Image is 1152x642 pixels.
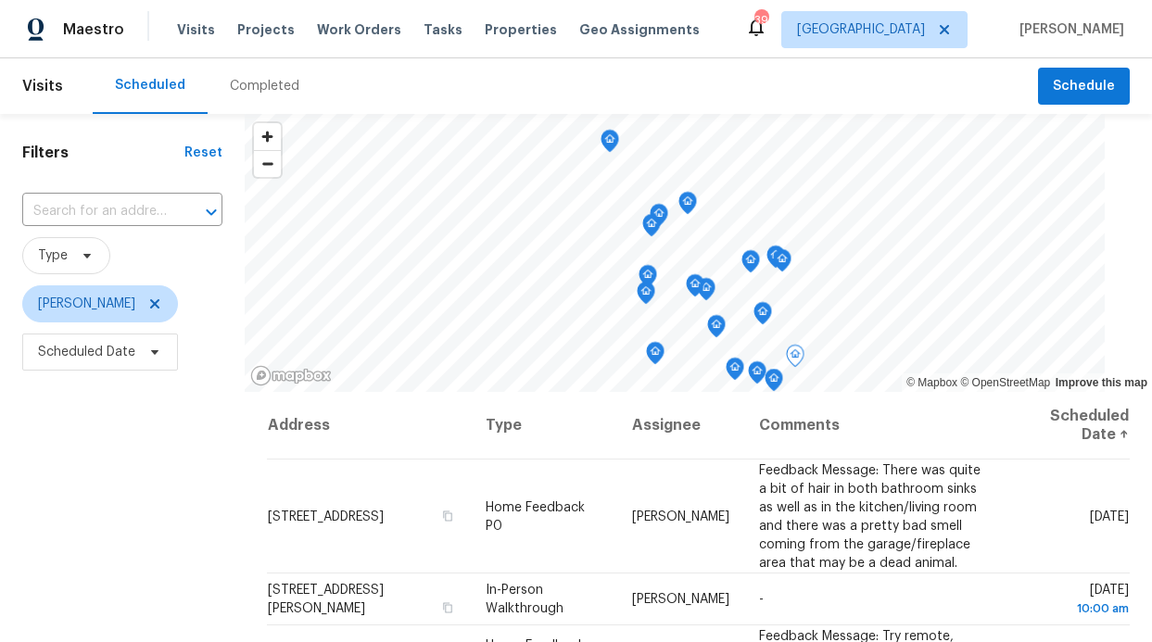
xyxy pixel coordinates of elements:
[786,345,804,373] div: Map marker
[650,204,668,233] div: Map marker
[748,361,766,390] div: Map marker
[1003,392,1130,459] th: Scheduled Date ↑
[230,77,299,95] div: Completed
[198,199,224,225] button: Open
[697,278,715,307] div: Map marker
[632,593,729,606] span: [PERSON_NAME]
[254,123,281,150] button: Zoom in
[754,11,767,30] div: 39
[250,365,332,386] a: Mapbox homepage
[268,510,384,522] span: [STREET_ADDRESS]
[766,245,785,274] div: Map marker
[1018,584,1129,618] span: [DATE]
[317,20,401,39] span: Work Orders
[486,500,585,532] span: Home Feedback P0
[744,392,1003,459] th: Comments
[184,144,222,162] div: Reset
[642,214,661,243] div: Map marker
[439,599,456,616] button: Copy Address
[1053,75,1115,98] span: Schedule
[1090,510,1129,522] span: [DATE]
[38,295,135,313] span: [PERSON_NAME]
[485,20,557,39] span: Properties
[245,114,1105,392] canvas: Map
[471,392,617,459] th: Type
[22,66,63,107] span: Visits
[1038,68,1130,106] button: Schedule
[254,151,281,177] span: Zoom out
[22,144,184,162] h1: Filters
[237,20,295,39] span: Projects
[678,192,697,220] div: Map marker
[773,249,791,278] div: Map marker
[741,250,760,279] div: Map marker
[579,20,700,39] span: Geo Assignments
[1018,599,1129,618] div: 10:00 am
[38,246,68,265] span: Type
[707,315,726,344] div: Map marker
[268,584,384,615] span: [STREET_ADDRESS][PERSON_NAME]
[639,265,657,294] div: Map marker
[601,130,619,158] div: Map marker
[759,593,764,606] span: -
[637,282,655,310] div: Map marker
[267,392,471,459] th: Address
[63,20,124,39] span: Maestro
[906,376,957,389] a: Mapbox
[646,342,665,371] div: Map marker
[686,274,704,303] div: Map marker
[115,76,185,94] div: Scheduled
[960,376,1050,389] a: OpenStreetMap
[632,510,729,522] span: [PERSON_NAME]
[617,392,744,459] th: Assignee
[486,584,563,615] span: In-Person Walkthrough
[765,369,783,397] div: Map marker
[753,302,772,331] div: Map marker
[1012,20,1124,39] span: [PERSON_NAME]
[254,150,281,177] button: Zoom out
[177,20,215,39] span: Visits
[797,20,925,39] span: [GEOGRAPHIC_DATA]
[726,358,744,386] div: Map marker
[1056,376,1147,389] a: Improve this map
[759,463,981,569] span: Feedback Message: There was quite a bit of hair in both bathroom sinks as well as in the kitchen/...
[38,343,135,361] span: Scheduled Date
[424,23,462,36] span: Tasks
[439,507,456,523] button: Copy Address
[22,197,171,226] input: Search for an address...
